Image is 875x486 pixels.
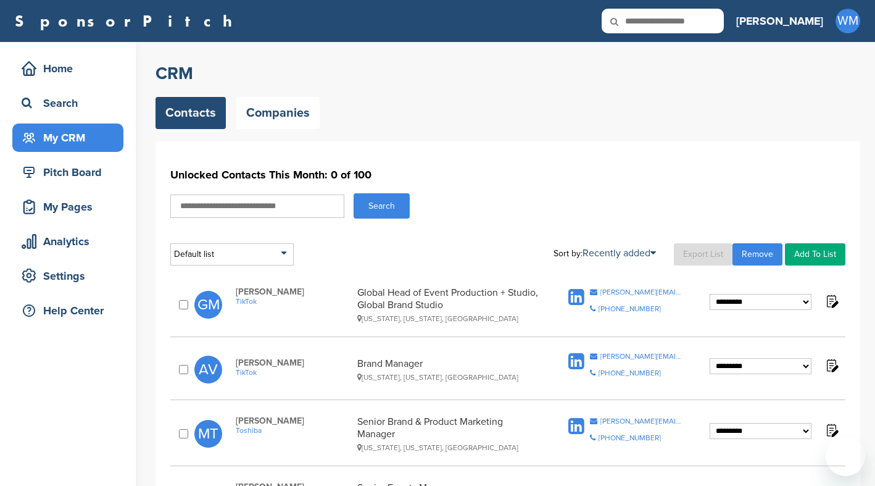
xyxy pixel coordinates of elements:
div: Sort by: [554,248,656,258]
div: My CRM [19,127,123,149]
div: My Pages [19,196,123,218]
div: Search [19,92,123,114]
iframe: Button to launch messaging window [826,437,865,476]
h2: CRM [156,62,860,85]
img: Notes [824,422,839,438]
a: Analytics [12,227,123,256]
a: Help Center [12,296,123,325]
div: [PERSON_NAME][EMAIL_ADDRESS][PERSON_NAME][DOMAIN_NAME] [600,417,682,425]
span: AV [194,356,222,383]
a: Settings [12,262,123,290]
h3: [PERSON_NAME] [736,12,823,30]
a: Add To List [785,243,845,266]
div: [PHONE_NUMBER] [599,434,661,442]
a: Home [12,54,123,83]
a: SponsorPitch [15,13,240,29]
div: Pitch Board [19,161,123,183]
div: Senior Brand & Product Marketing Manager [357,416,539,452]
span: WM [836,9,860,33]
a: Contacts [156,97,226,129]
img: Notes [824,358,839,373]
h1: Unlocked Contacts This Month: 0 of 100 [170,164,845,186]
button: Search [354,193,410,219]
a: Companies [236,97,320,129]
span: [PERSON_NAME] [236,416,351,426]
div: Brand Manager [357,358,539,382]
div: [US_STATE], [US_STATE], [GEOGRAPHIC_DATA] [357,314,539,323]
div: [PHONE_NUMBER] [599,369,661,377]
span: MT [194,420,222,448]
a: My CRM [12,124,123,152]
div: [PHONE_NUMBER] [599,305,661,312]
div: Home [19,57,123,80]
a: Search [12,89,123,117]
span: [PERSON_NAME] [236,358,351,368]
div: Settings [19,265,123,287]
span: GM [194,291,222,319]
a: Toshiba [236,426,351,435]
a: TikTok [236,297,351,306]
a: TikTok [236,368,351,377]
a: Recently added [583,247,656,259]
div: [PERSON_NAME][EMAIL_ADDRESS][PERSON_NAME][DOMAIN_NAME] [600,353,682,360]
div: [US_STATE], [US_STATE], [GEOGRAPHIC_DATA] [357,443,539,452]
div: Default list [170,243,294,266]
a: Export List [674,243,732,266]
div: Analytics [19,230,123,253]
a: [PERSON_NAME] [736,7,823,35]
div: [PERSON_NAME][EMAIL_ADDRESS][DOMAIN_NAME] [600,288,682,296]
span: [PERSON_NAME] [236,287,351,297]
div: [US_STATE], [US_STATE], [GEOGRAPHIC_DATA] [357,373,539,382]
img: Notes [824,293,839,309]
a: Pitch Board [12,158,123,186]
div: Help Center [19,300,123,322]
a: Remove [732,243,782,266]
div: Global Head of Event Production + Studio, Global Brand Studio [357,287,539,323]
a: My Pages [12,193,123,221]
